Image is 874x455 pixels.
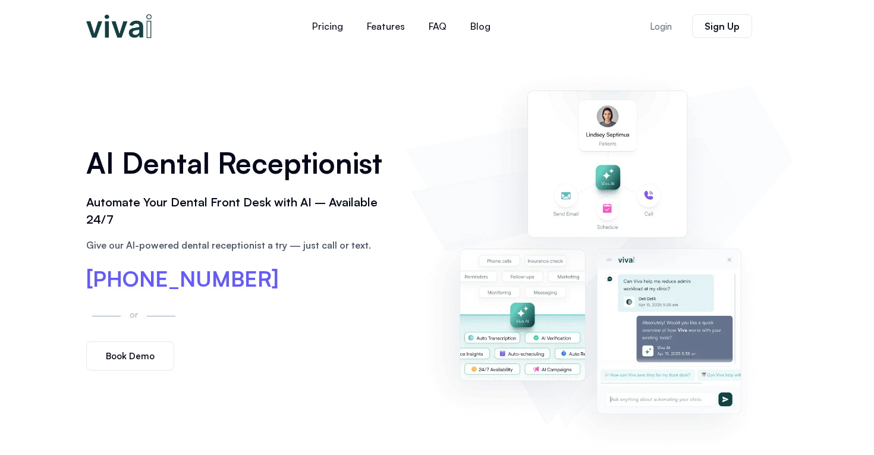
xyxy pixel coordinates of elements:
[86,194,393,228] h2: Automate Your Dental Front Desk with AI – Available 24/7
[86,341,174,371] a: Book Demo
[229,12,574,40] nav: Menu
[355,12,417,40] a: Features
[127,307,141,321] p: or
[650,22,672,31] span: Login
[705,21,740,31] span: Sign Up
[636,15,686,38] a: Login
[417,12,458,40] a: FAQ
[86,268,279,290] a: [PHONE_NUMBER]
[692,14,752,38] a: Sign Up
[86,142,393,184] h1: AI Dental Receptionist
[411,64,788,448] img: AI dental receptionist dashboard – virtual receptionist dental office
[300,12,355,40] a: Pricing
[106,352,155,360] span: Book Demo
[86,238,393,252] p: Give our AI-powered dental receptionist a try — just call or text.
[458,12,502,40] a: Blog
